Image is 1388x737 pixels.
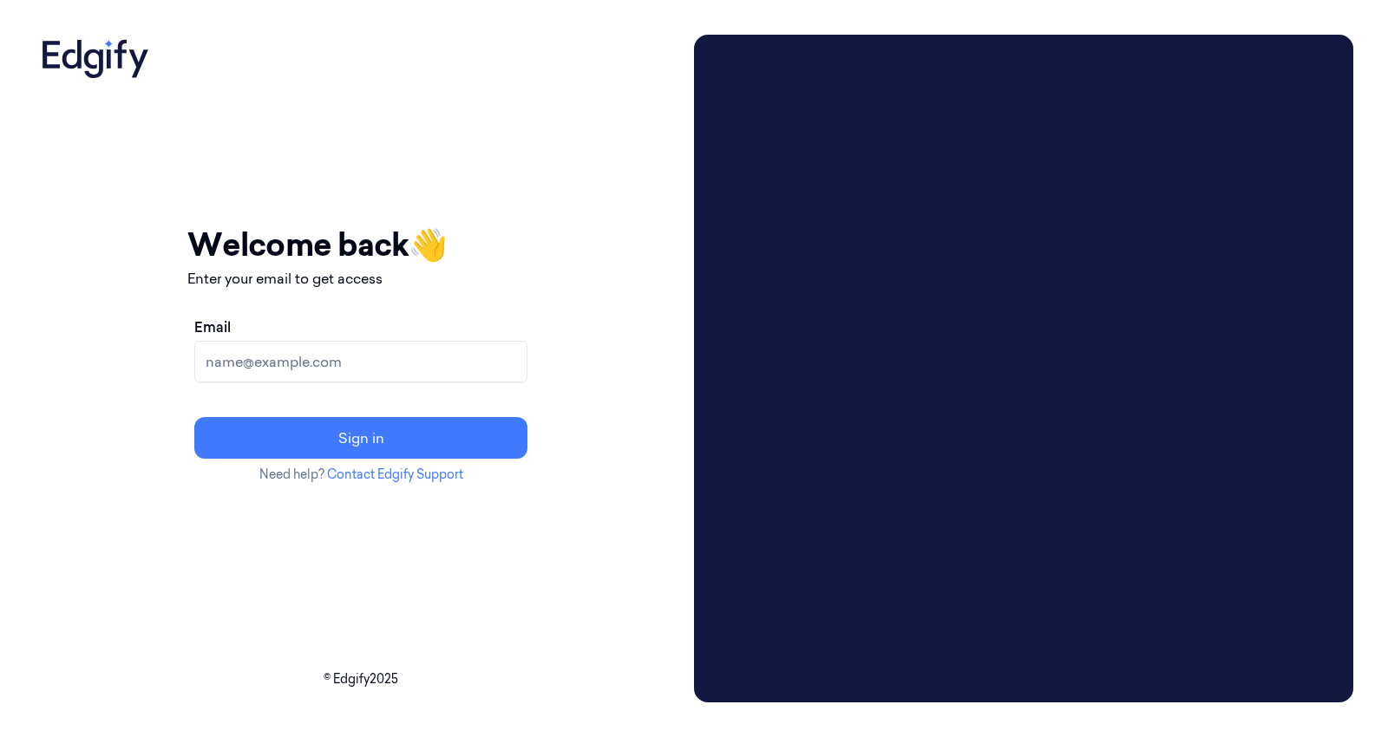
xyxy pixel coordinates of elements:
h1: Welcome back 👋 [187,221,534,268]
p: Need help? [187,466,534,484]
input: name@example.com [194,341,527,382]
p: Enter your email to get access [187,268,534,289]
p: © Edgify 2025 [35,670,687,688]
button: Sign in [194,417,527,459]
label: Email [194,316,231,337]
a: Contact Edgify Support [327,466,463,482]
